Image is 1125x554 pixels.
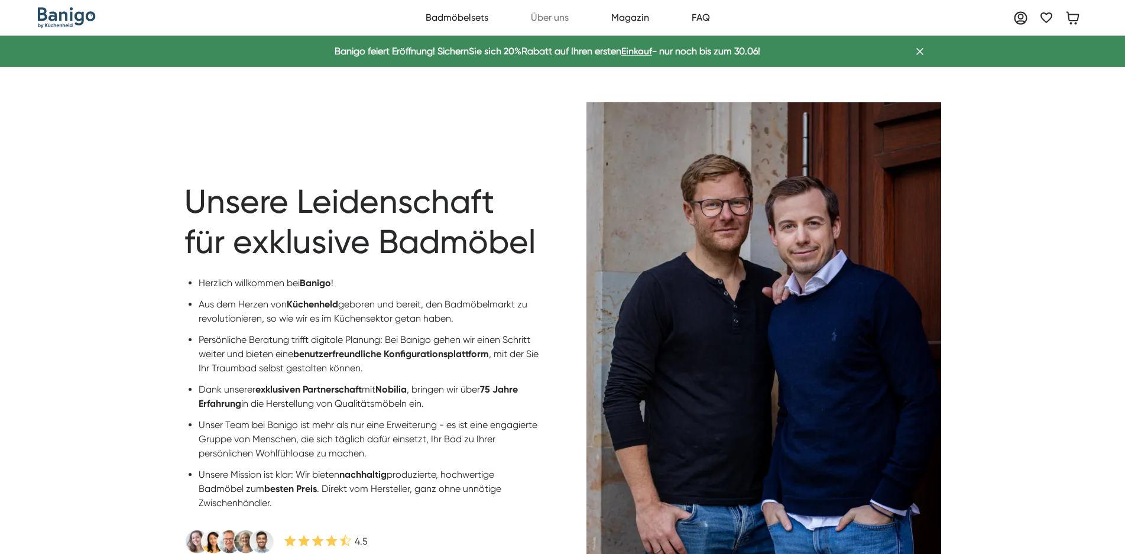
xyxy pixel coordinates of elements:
li: Unsere Mission ist klar: Wir bieten produzierte, hochwertige Badmöbel zum . Direkt vom Hersteller... [199,468,539,510]
li: Dank unserer mit , bringen wir über in die Herstellung von Qualitätsmöbeln ein. [199,383,539,411]
strong: Partnerschaft [303,384,362,395]
strong: nachhaltig [339,469,387,480]
strong: exklusiven [255,384,300,395]
li: Persönliche Beratung trifft digitale Planung: Bei Banigo gehen wir einen Schritt weiter und biete... [199,333,539,375]
li: Herzlich willkommen bei ! [199,276,539,290]
div: 4.5 [355,534,368,549]
strong: benutzerfreundliche [293,348,381,359]
a: home [38,7,96,28]
strong: Nobilia [375,384,407,395]
a: Einkauf [621,46,652,57]
strong: Küchenheld [287,299,338,310]
li: Aus dem Herzen von geboren und bereit, den Badmöbelmarkt zu revolutionieren, so wie wir es im Küc... [199,297,539,326]
strong: Konfigurationsplattform [384,348,489,359]
a: Badmöbelsets [419,6,495,30]
div: Banigo feiert Eröffnung! Sichern Rabatt auf Ihren ersten - nur noch bis zum 30.06! [335,44,760,59]
strong: 75 Jahre Erfahrung [199,384,518,409]
strong: Banigo [300,277,331,289]
a: Magazin [605,6,656,30]
span: Sie sich 20% [469,46,521,57]
strong: besten [264,483,294,494]
strong: Preis [296,483,317,494]
a: Über uns [524,6,575,30]
li: Unser Team bei Banigo ist mehr als nur eine Erweiterung - es ist eine engagierte Gruppe von Mensc... [199,418,539,461]
a: FAQ [685,6,717,30]
h1: Unsere Leidenschaft für exklusive Badmöbel [184,182,539,261]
